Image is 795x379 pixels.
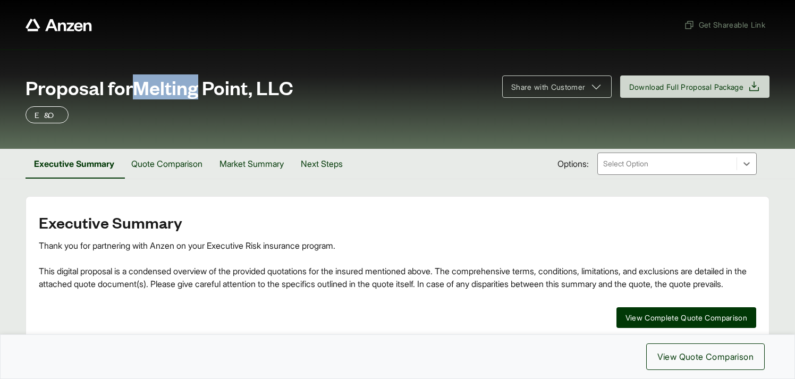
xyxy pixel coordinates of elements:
span: View Quote Comparison [657,350,754,363]
button: Download Full Proposal Package [620,75,770,98]
span: Proposal for Melting Point, LLC [26,77,293,98]
button: Share with Customer [502,75,612,98]
span: Options: [557,157,589,170]
h2: Executive Summary [39,214,756,231]
button: View Complete Quote Comparison [616,307,757,328]
span: Share with Customer [511,81,586,92]
span: View Complete Quote Comparison [625,312,748,323]
button: Executive Summary [26,149,123,179]
a: Anzen website [26,19,92,31]
button: Next Steps [292,149,351,179]
span: Get Shareable Link [684,19,765,30]
button: Quote Comparison [123,149,211,179]
div: Thank you for partnering with Anzen on your Executive Risk insurance program. This digital propos... [39,239,756,290]
button: Get Shareable Link [680,15,769,35]
button: Market Summary [211,149,292,179]
button: View Quote Comparison [646,343,765,370]
span: Download Full Proposal Package [629,81,744,92]
p: E&O [35,108,60,121]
